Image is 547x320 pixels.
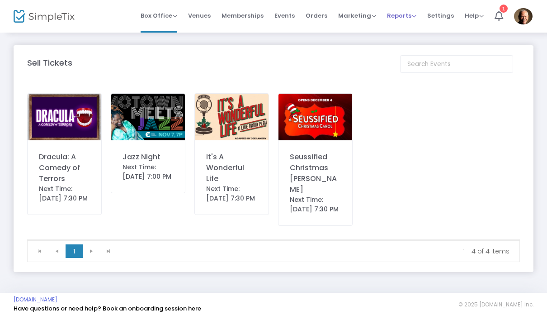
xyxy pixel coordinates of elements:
[39,152,90,184] div: Dracula: A Comedy of Terrors
[141,11,177,20] span: Box Office
[27,57,72,69] m-panel-title: Sell Tickets
[39,184,90,203] div: Next Time: [DATE] 7:30 PM
[66,244,83,258] span: Page 1
[465,11,484,20] span: Help
[338,11,376,20] span: Marketing
[222,4,264,27] span: Memberships
[111,94,185,140] img: 638927006381197525IMG0803.png
[123,162,174,181] div: Next Time: [DATE] 7:00 PM
[206,152,257,184] div: It's A Wonderful Life
[306,4,327,27] span: Orders
[14,296,57,303] a: [DOMAIN_NAME]
[28,94,101,140] img: IMG8342.jpeg
[387,11,416,20] span: Reports
[427,4,454,27] span: Settings
[500,5,508,13] div: 1
[458,301,533,308] span: © 2025 [DOMAIN_NAME] Inc.
[274,4,295,27] span: Events
[188,4,211,27] span: Venues
[14,304,201,313] a: Have questions or need help? Book an onboarding session here
[278,94,352,140] img: IMG0031.jpeg
[206,184,257,203] div: Next Time: [DATE] 7:30 PM
[123,247,509,256] kendo-pager-info: 1 - 4 of 4 items
[290,152,341,195] div: Seussified Christmas [PERSON_NAME]
[400,55,513,73] input: Search Events
[290,195,341,214] div: Next Time: [DATE] 7:30 PM
[195,94,269,140] img: 638914806454820107IMG0205.jpeg
[123,152,174,162] div: Jazz Night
